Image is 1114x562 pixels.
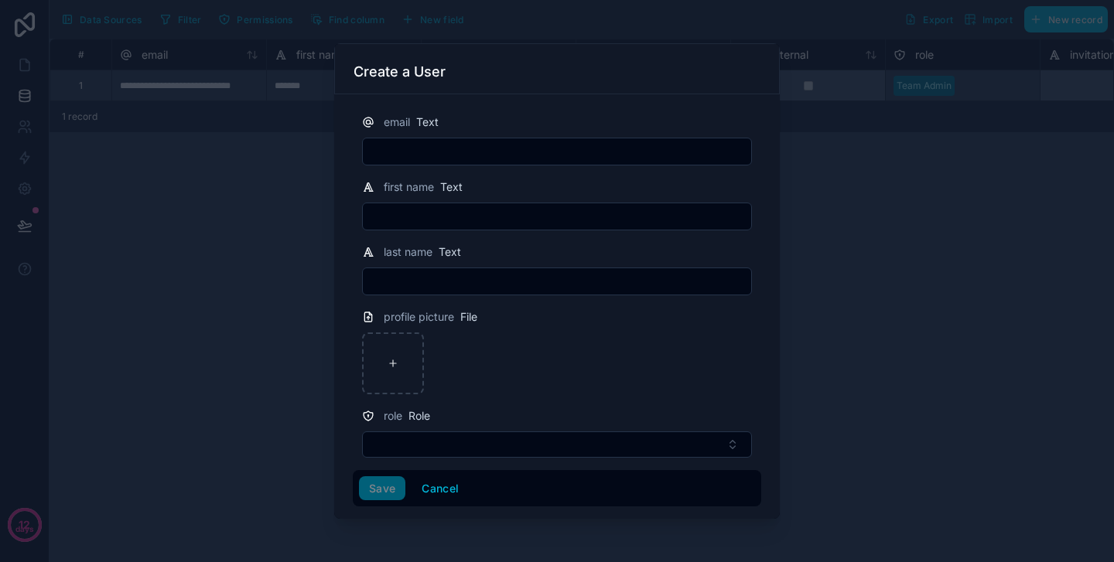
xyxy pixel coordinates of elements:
[412,476,469,501] button: Cancel
[384,114,410,130] span: email
[439,244,461,260] span: Text
[354,63,446,81] h3: Create a User
[408,408,430,424] span: Role
[384,408,402,424] span: role
[384,244,432,260] span: last name
[384,309,454,325] span: profile picture
[460,309,477,325] span: File
[384,179,434,195] span: first name
[362,431,752,458] button: Select Button
[416,114,439,130] span: Text
[440,179,463,195] span: Text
